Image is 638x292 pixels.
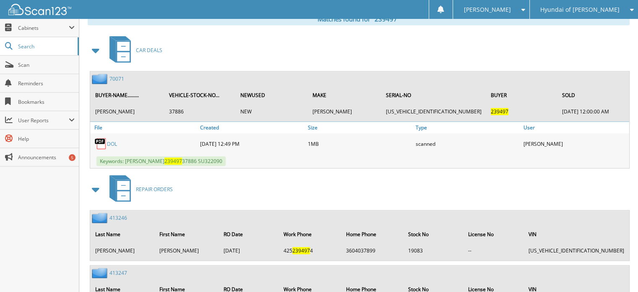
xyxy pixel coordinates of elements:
[18,98,75,105] span: Bookmarks
[104,34,162,67] a: CAR DEALS
[521,135,629,152] div: [PERSON_NAME]
[292,247,310,254] span: 239497
[404,244,463,258] td: 19083
[18,43,73,50] span: Search
[521,122,629,133] a: User
[92,74,109,84] img: folder2.png
[136,47,162,54] span: CAR DEALS
[8,4,71,15] img: scan123-logo-white.svg
[306,135,414,152] div: 1MB
[94,137,107,150] img: PDF.png
[155,226,219,243] th: First Name
[414,122,521,133] a: Type
[109,269,127,276] a: 413247
[540,7,620,12] span: Hyundai of [PERSON_NAME]
[92,268,109,278] img: folder2.png
[18,154,75,161] span: Announcements
[414,135,521,152] div: scanned
[308,87,381,104] th: MAKE
[236,105,307,118] td: NEW
[165,105,236,118] td: 37886
[279,244,341,258] td: 425 4
[382,87,486,104] th: SERIAL-NO
[342,244,404,258] td: 3604037899
[18,24,69,32] span: Cabinets
[558,105,628,118] td: [DATE] 12:00:00 AM
[404,226,463,243] th: Stock No
[18,61,75,68] span: Scan
[524,244,628,258] td: [US_VEHICLE_IDENTIFICATION_NUMBER]
[109,214,127,221] a: 413246
[308,105,381,118] td: [PERSON_NAME]
[219,244,279,258] td: [DATE]
[91,87,164,104] th: BUYER-NAME.........
[104,173,173,206] a: REPAIR ORDERS
[165,87,236,104] th: VEHICLE-STOCK-NO...
[18,80,75,87] span: Reminders
[382,105,486,118] td: [US_VEHICLE_IDENTIFICATION_NUMBER]
[155,244,219,258] td: [PERSON_NAME]
[596,252,638,292] iframe: Chat Widget
[91,105,164,118] td: [PERSON_NAME]
[491,108,508,115] span: 239497
[88,13,630,25] div: Matches found for "239497"
[136,186,173,193] span: REPAIR ORDERS
[342,226,404,243] th: Home Phone
[18,117,69,124] span: User Reports
[464,244,523,258] td: --
[91,226,154,243] th: Last Name
[90,122,198,133] a: File
[279,226,341,243] th: Work Phone
[18,135,75,142] span: Help
[91,244,154,258] td: [PERSON_NAME]
[524,226,628,243] th: VIN
[107,140,117,147] a: DOL
[96,156,226,166] span: Keywords: [PERSON_NAME] 37886 SU322090
[487,87,557,104] th: BUYER
[306,122,414,133] a: Size
[109,75,124,82] a: 70071
[164,158,182,165] span: 239497
[219,226,279,243] th: RO Date
[69,154,76,161] div: 5
[464,7,510,12] span: [PERSON_NAME]
[558,87,628,104] th: SOLD
[198,122,306,133] a: Created
[92,213,109,223] img: folder2.png
[464,226,523,243] th: License No
[198,135,306,152] div: [DATE] 12:49 PM
[236,87,307,104] th: NEWUSED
